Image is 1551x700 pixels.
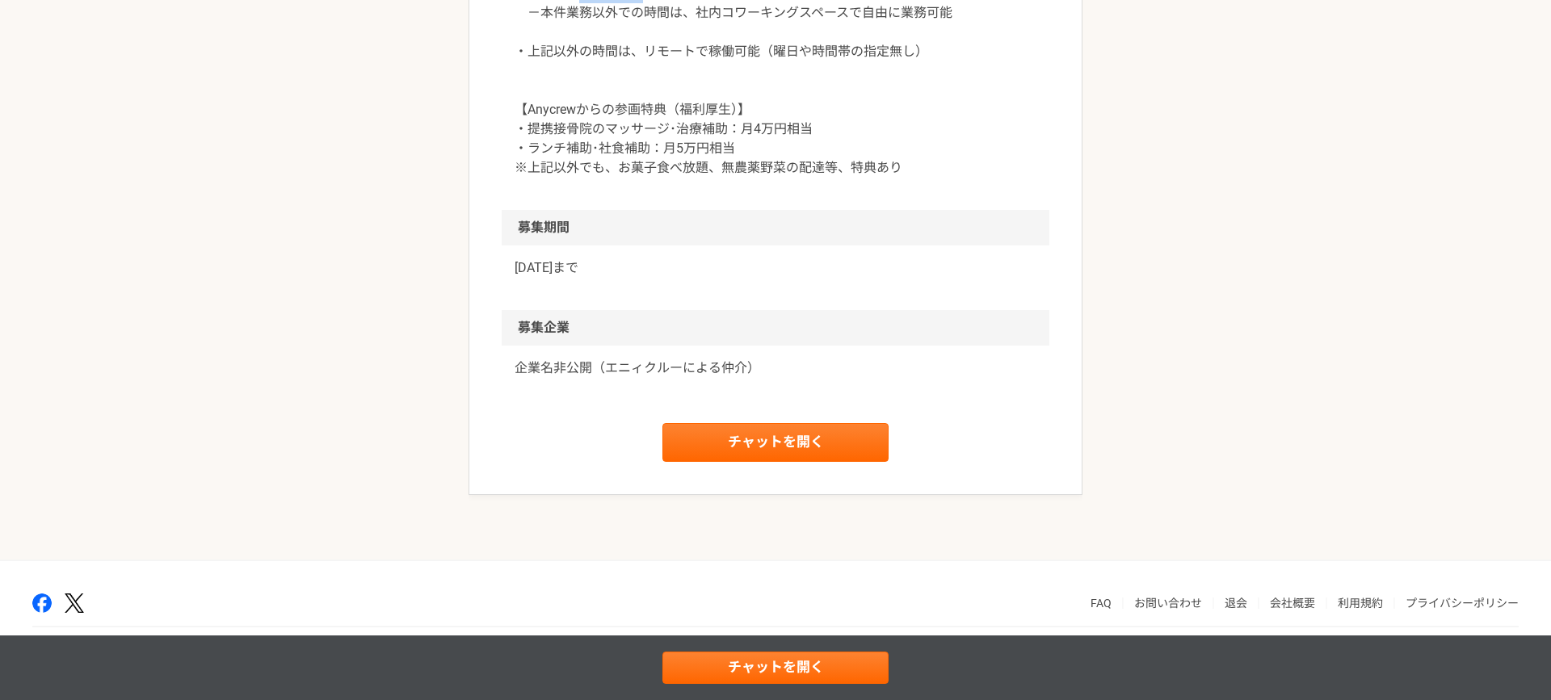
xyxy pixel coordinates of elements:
a: 会社概要 [1270,597,1315,610]
h2: 募集期間 [502,210,1049,245]
img: x-391a3a86.png [65,593,84,614]
a: 企業名非公開（エニィクルーによる仲介） [515,358,1036,378]
a: 利用規約 [1338,597,1383,610]
img: facebook-2adfd474.png [32,593,52,613]
h2: 募集企業 [502,310,1049,346]
p: [DATE]まで [515,258,1036,278]
a: お問い合わせ [1134,597,1202,610]
a: チャットを開く [662,652,889,684]
a: FAQ [1091,597,1112,610]
a: チャットを開く [662,423,889,462]
a: プライバシーポリシー [1406,597,1519,610]
a: 退会 [1225,597,1247,610]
